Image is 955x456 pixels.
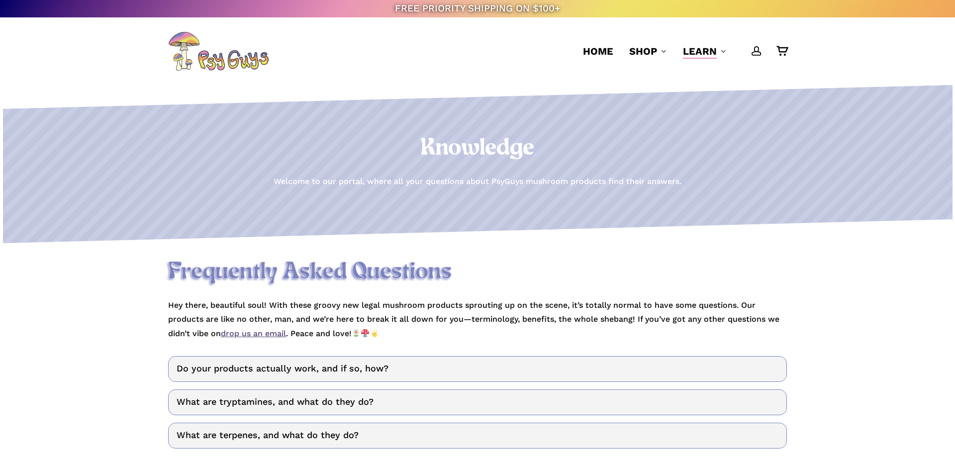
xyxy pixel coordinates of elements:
[583,44,613,58] a: Home
[168,260,452,285] span: Frequently Asked Questions
[683,44,727,58] a: Learn
[168,135,787,163] h1: Knowledge
[361,329,369,337] img: 🍄
[168,356,787,382] a: Do your products actually work, and if so, how?
[221,329,286,338] a: drop us an email
[168,389,787,415] a: What are tryptamines, and what do they do?
[776,46,787,57] a: Cart
[575,17,787,85] nav: Main Menu
[168,423,787,449] a: What are terpenes, and what do they do?
[583,45,613,57] span: Home
[629,44,667,58] a: Shop
[629,45,657,57] span: Shop
[683,45,717,57] span: Learn
[168,31,269,71] img: PsyGuys
[352,329,360,337] img: 🌼
[168,298,787,341] p: Hey there, beautiful soul! With these groovy new legal mushroom products sprouting up on the scen...
[274,175,681,189] p: Welcome to our portal, where all your questions about PsyGuys mushroom products find their answers.
[371,329,379,337] img: ✌️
